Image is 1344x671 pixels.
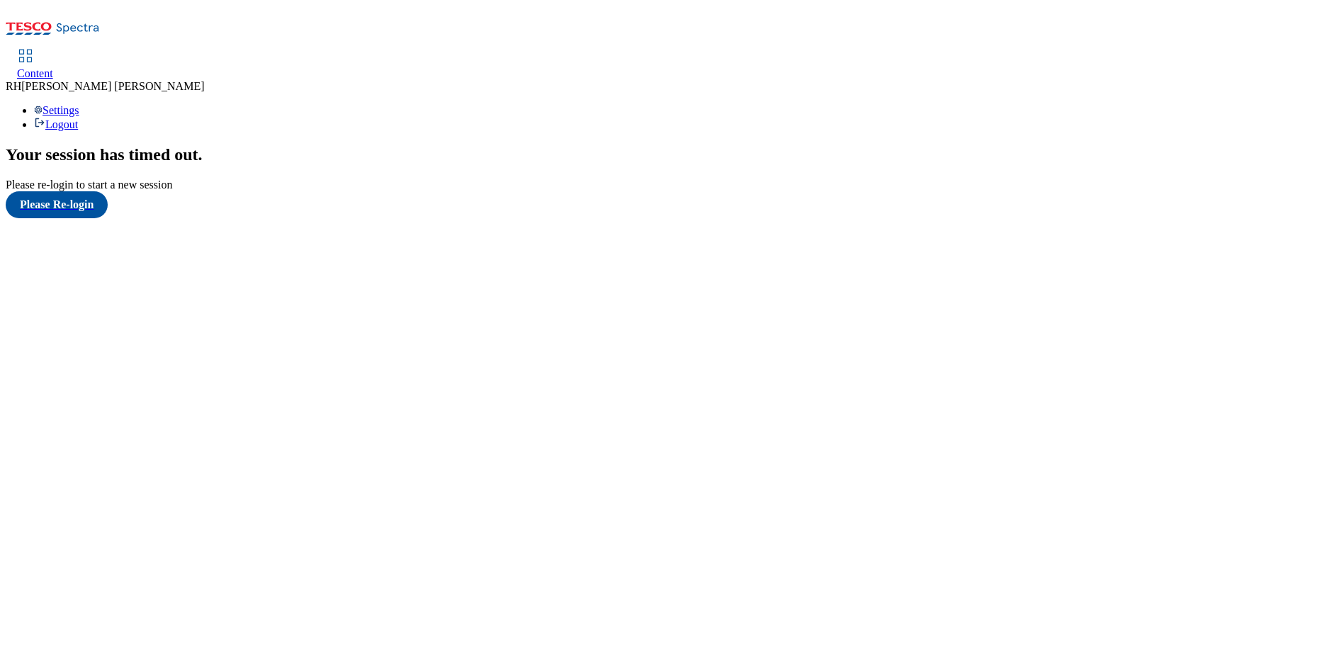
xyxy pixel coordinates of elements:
[17,67,53,79] span: Content
[6,191,108,218] button: Please Re-login
[6,191,1338,218] a: Please Re-login
[6,145,1338,164] h2: Your session has timed out
[34,118,78,130] a: Logout
[6,80,21,92] span: RH
[21,80,204,92] span: [PERSON_NAME] [PERSON_NAME]
[34,104,79,116] a: Settings
[198,145,203,164] span: .
[17,50,53,80] a: Content
[6,179,1338,191] div: Please re-login to start a new session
